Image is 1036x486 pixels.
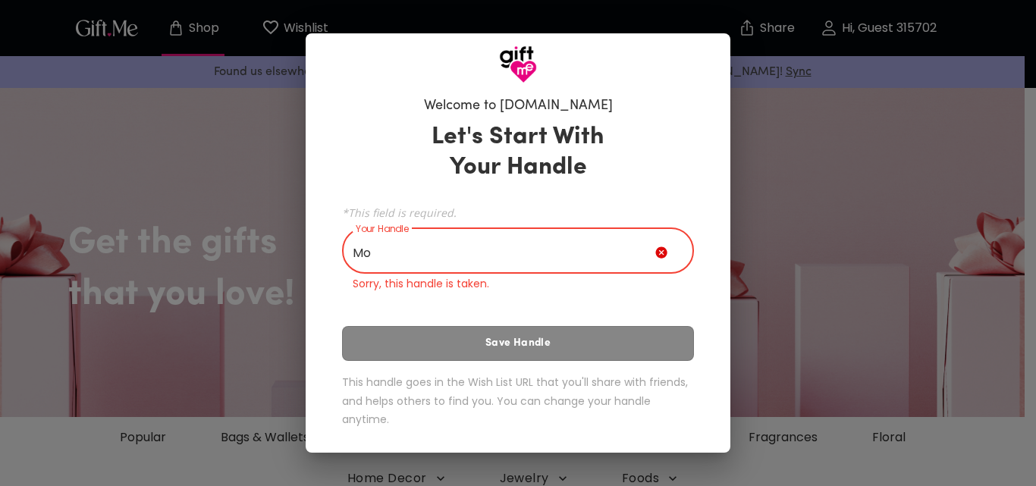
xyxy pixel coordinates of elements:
img: GiftMe Logo [499,45,537,83]
p: Sorry, this handle is taken. [353,276,683,292]
h6: This handle goes in the Wish List URL that you'll share with friends, and helps others to find yo... [342,373,694,429]
span: *This field is required. [342,205,694,220]
h3: Let's Start With Your Handle [413,122,623,183]
input: Your Handle [342,231,655,274]
h6: Welcome to [DOMAIN_NAME] [424,97,613,115]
